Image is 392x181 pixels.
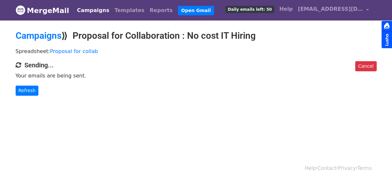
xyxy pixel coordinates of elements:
[277,3,295,16] a: Help
[16,48,377,55] p: Spreadsheet:
[298,5,363,13] span: [EMAIL_ADDRESS][DOMAIN_NAME]
[305,165,316,171] a: Help
[355,61,376,71] a: Cancel
[178,6,214,15] a: Open Gmail
[16,86,39,96] a: Refresh
[147,4,175,17] a: Reports
[318,165,336,171] a: Contact
[359,150,392,181] iframe: Chat Widget
[223,3,277,16] a: Daily emails left: 50
[50,48,98,54] a: Proposal for collab
[16,30,377,41] h2: ⟫ Proposal for Collaboration : No cost IT Hiring
[357,165,372,171] a: Terms
[112,4,147,17] a: Templates
[16,61,377,69] h4: Sending...
[16,5,25,15] img: MergeMail logo
[338,165,356,171] a: Privacy
[16,30,61,41] a: Campaigns
[74,4,112,17] a: Campaigns
[16,4,69,17] a: MergeMail
[16,72,377,79] p: Your emails are being sent.
[225,6,274,13] span: Daily emails left: 50
[295,3,372,18] a: [EMAIL_ADDRESS][DOMAIN_NAME]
